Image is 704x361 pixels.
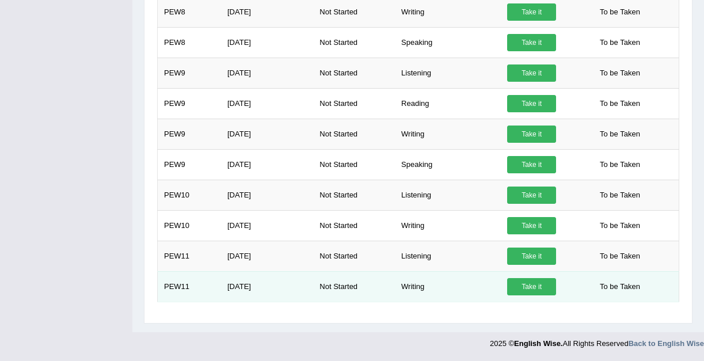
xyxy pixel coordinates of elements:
a: Take it [507,217,556,234]
td: [DATE] [221,241,313,271]
a: Take it [507,126,556,143]
span: To be Taken [594,248,646,265]
span: To be Taken [594,3,646,21]
td: Not Started [313,27,395,58]
td: PEW10 [158,180,221,210]
td: Not Started [313,210,395,241]
td: Speaking [395,27,501,58]
span: To be Taken [594,64,646,82]
a: Take it [507,248,556,265]
td: [DATE] [221,180,313,210]
a: Take it [507,95,556,112]
td: Not Started [313,180,395,210]
td: Not Started [313,58,395,88]
td: Writing [395,119,501,149]
td: Not Started [313,241,395,271]
td: PEW11 [158,271,221,302]
td: PEW9 [158,119,221,149]
td: Not Started [313,149,395,180]
span: To be Taken [594,95,646,112]
a: Take it [507,278,556,295]
span: To be Taken [594,34,646,51]
td: PEW10 [158,210,221,241]
span: To be Taken [594,278,646,295]
td: PEW11 [158,241,221,271]
span: To be Taken [594,217,646,234]
td: Speaking [395,149,501,180]
td: PEW8 [158,27,221,58]
a: Take it [507,3,556,21]
a: Take it [507,187,556,204]
a: Back to English Wise [629,339,704,348]
td: Listening [395,58,501,88]
td: PEW9 [158,58,221,88]
td: PEW9 [158,149,221,180]
td: Not Started [313,119,395,149]
strong: English Wise. [514,339,562,348]
td: Listening [395,180,501,210]
td: [DATE] [221,149,313,180]
div: 2025 © All Rights Reserved [490,332,704,349]
td: [DATE] [221,58,313,88]
td: PEW9 [158,88,221,119]
td: Writing [395,210,501,241]
td: Writing [395,271,501,302]
td: Listening [395,241,501,271]
td: [DATE] [221,119,313,149]
span: To be Taken [594,126,646,143]
span: To be Taken [594,156,646,173]
a: Take it [507,64,556,82]
td: [DATE] [221,27,313,58]
td: [DATE] [221,210,313,241]
a: Take it [507,34,556,51]
td: Not Started [313,271,395,302]
a: Take it [507,156,556,173]
span: To be Taken [594,187,646,204]
td: [DATE] [221,88,313,119]
td: Reading [395,88,501,119]
td: Not Started [313,88,395,119]
td: [DATE] [221,271,313,302]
